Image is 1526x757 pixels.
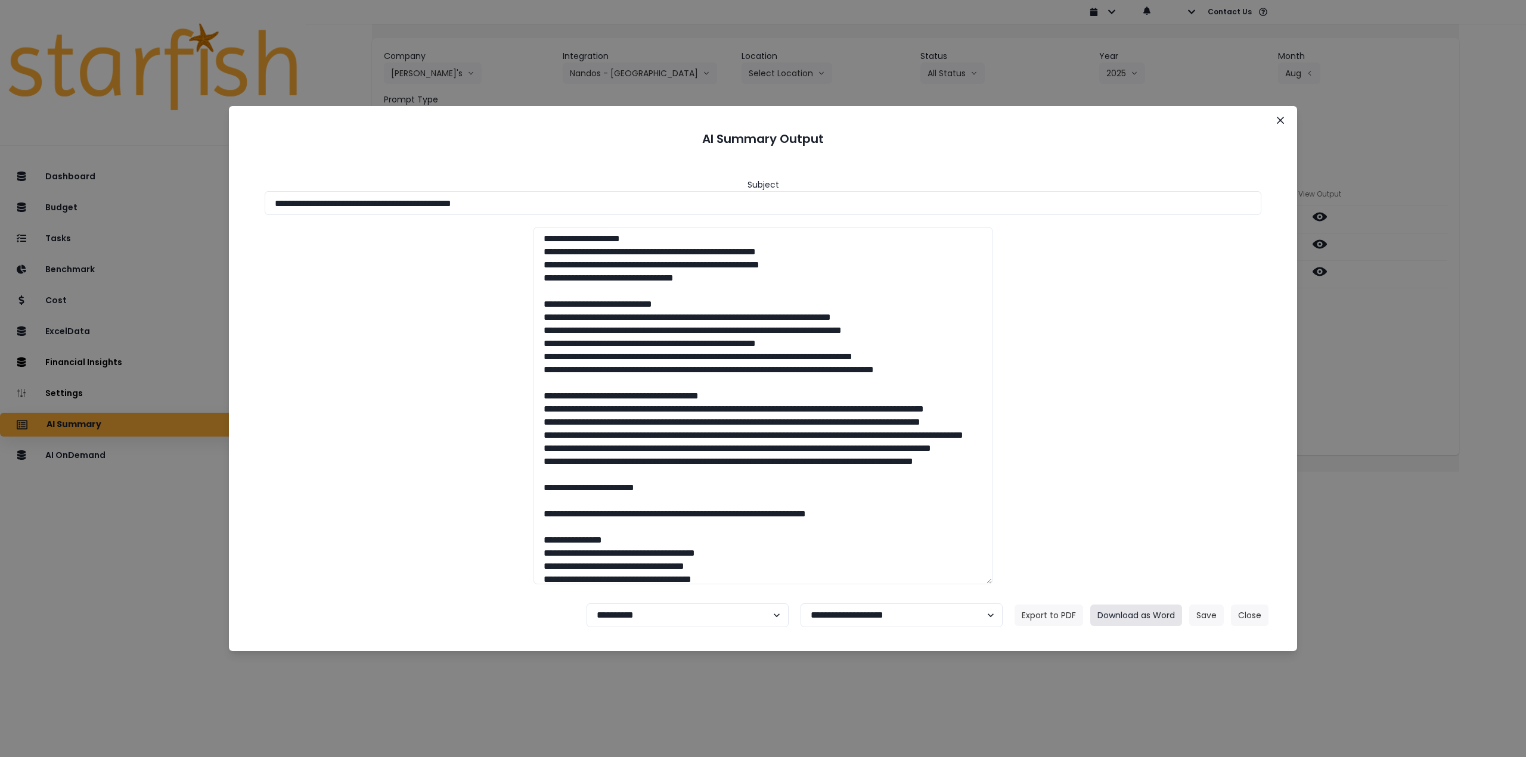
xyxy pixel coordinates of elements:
[1231,605,1268,626] button: Close
[243,120,1283,157] header: AI Summary Output
[1189,605,1224,626] button: Save
[1271,111,1290,130] button: Close
[1015,605,1083,626] button: Export to PDF
[1090,605,1182,626] button: Download as Word
[748,179,779,191] header: Subject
